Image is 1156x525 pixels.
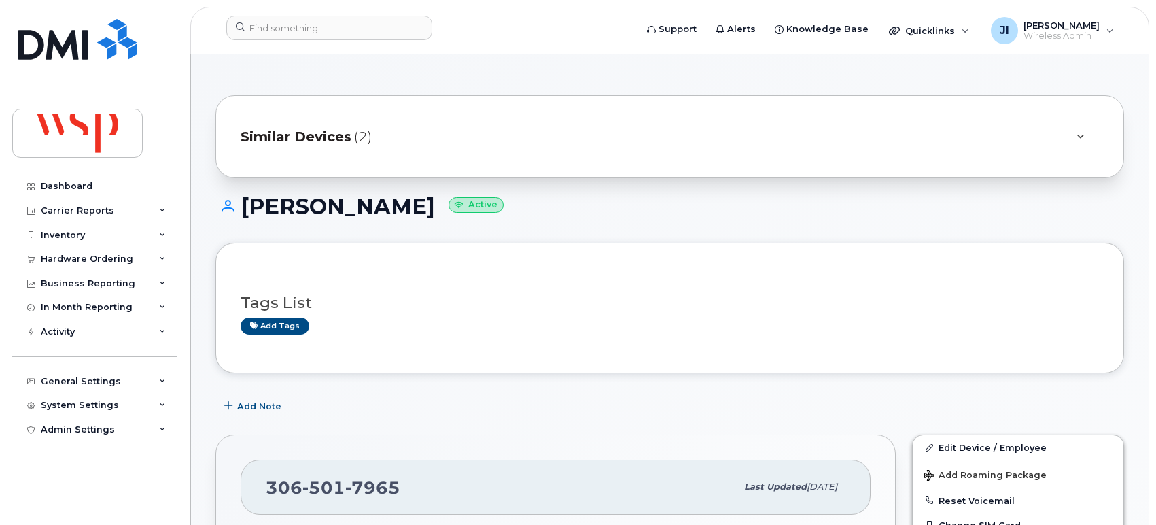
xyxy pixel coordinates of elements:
span: 306 [266,477,400,498]
button: Add Roaming Package [913,460,1123,488]
span: (2) [354,127,372,147]
h3: Tags List [241,294,1099,311]
span: Add Roaming Package [924,470,1047,483]
button: Reset Voicemail [913,488,1123,513]
small: Active [449,197,504,213]
span: 501 [302,477,345,498]
span: Last updated [744,481,807,492]
span: 7965 [345,477,400,498]
a: Edit Device / Employee [913,435,1123,460]
span: Add Note [237,400,281,413]
button: Add Note [215,394,293,418]
a: Add tags [241,318,309,335]
span: [DATE] [807,481,837,492]
h1: [PERSON_NAME] [215,194,1124,218]
span: Similar Devices [241,127,351,147]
